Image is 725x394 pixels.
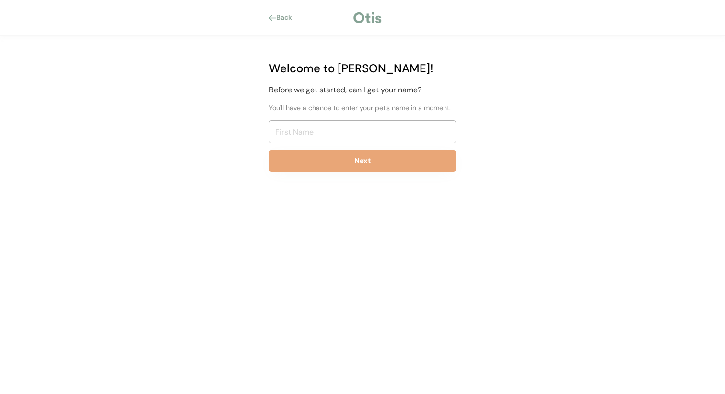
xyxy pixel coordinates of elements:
div: Welcome to [PERSON_NAME]! [269,60,456,77]
div: Before we get started, can I get your name? [269,84,456,96]
button: Next [269,150,456,172]
input: First Name [269,120,456,143]
div: Back [276,13,298,23]
div: You'll have a chance to enter your pet's name in a moment. [269,103,456,113]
